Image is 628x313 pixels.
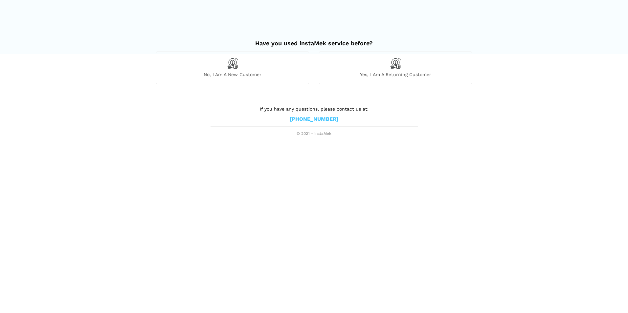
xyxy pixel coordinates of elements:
[290,116,338,123] a: [PHONE_NUMBER]
[319,72,472,77] span: Yes, I am a returning customer
[211,105,417,113] p: If you have any questions, please contact us at:
[156,72,309,77] span: No, I am a new customer
[211,131,417,136] span: © 2021 - instaMek
[156,33,472,47] h2: Have you used instaMek service before?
